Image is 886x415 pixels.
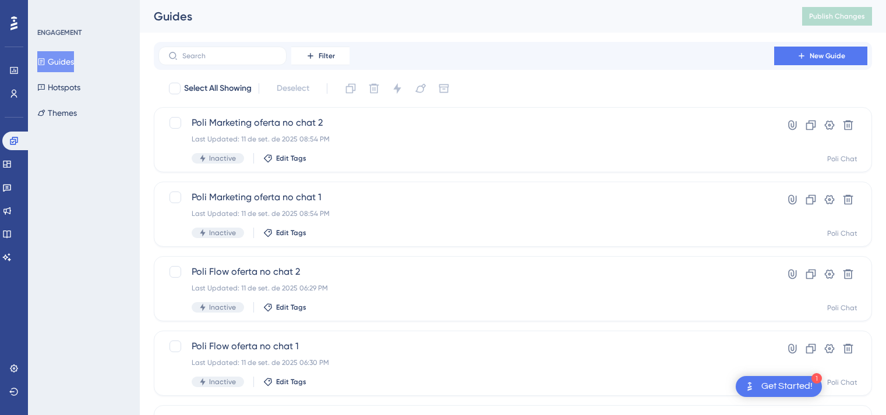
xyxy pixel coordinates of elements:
span: Poli Marketing oferta no chat 2 [192,116,741,130]
span: Poli Flow oferta no chat 1 [192,339,741,353]
span: Inactive [209,303,236,312]
div: Last Updated: 11 de set. de 2025 06:30 PM [192,358,741,367]
button: Edit Tags [263,154,306,163]
img: launcher-image-alternative-text [743,379,757,393]
button: Themes [37,102,77,123]
div: Open Get Started! checklist, remaining modules: 1 [736,376,822,397]
div: Last Updated: 11 de set. de 2025 06:29 PM [192,283,741,293]
div: Poli Chat [827,378,857,387]
span: Edit Tags [276,154,306,163]
input: Search [182,52,277,60]
span: Publish Changes [809,12,865,21]
span: Inactive [209,228,236,237]
span: Edit Tags [276,303,306,312]
button: New Guide [774,47,867,65]
span: Edit Tags [276,228,306,237]
button: Guides [37,51,74,72]
span: Deselect [277,81,309,95]
span: Select All Showing [184,81,252,95]
div: Last Updated: 11 de set. de 2025 08:54 PM [192,134,741,144]
button: Publish Changes [802,7,872,26]
div: Poli Chat [827,303,857,313]
span: Poli Marketing oferta no chat 1 [192,190,741,204]
span: Filter [319,51,335,61]
div: Guides [154,8,773,24]
span: Inactive [209,154,236,163]
div: 1 [811,373,822,384]
button: Filter [291,47,350,65]
button: Deselect [266,78,320,99]
button: Hotspots [37,77,80,98]
button: Edit Tags [263,303,306,312]
span: Edit Tags [276,377,306,386]
span: Inactive [209,377,236,386]
button: Edit Tags [263,228,306,237]
div: Last Updated: 11 de set. de 2025 08:54 PM [192,209,741,218]
button: Edit Tags [263,377,306,386]
div: ENGAGEMENT [37,28,82,37]
span: Poli Flow oferta no chat 2 [192,265,741,279]
div: Get Started! [761,380,813,393]
div: Poli Chat [827,154,857,164]
span: New Guide [810,51,845,61]
div: Poli Chat [827,229,857,238]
